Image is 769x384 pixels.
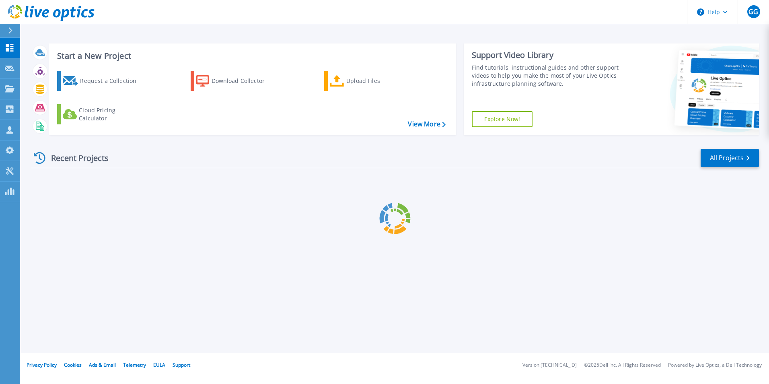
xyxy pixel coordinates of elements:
li: Version: [TECHNICAL_ID] [522,363,577,368]
a: Cookies [64,361,82,368]
a: View More [408,120,445,128]
div: Support Video Library [472,50,622,60]
a: All Projects [701,149,759,167]
span: GG [748,8,758,15]
a: Cloud Pricing Calculator [57,104,147,124]
a: Explore Now! [472,111,533,127]
li: © 2025 Dell Inc. All Rights Reserved [584,363,661,368]
div: Find tutorials, instructional guides and other support videos to help you make the most of your L... [472,64,622,88]
li: Powered by Live Optics, a Dell Technology [668,363,762,368]
div: Download Collector [212,73,276,89]
a: Telemetry [123,361,146,368]
a: Download Collector [191,71,280,91]
div: Upload Files [346,73,411,89]
a: Ads & Email [89,361,116,368]
div: Cloud Pricing Calculator [79,106,143,122]
h3: Start a New Project [57,52,445,60]
div: Request a Collection [80,73,144,89]
div: Recent Projects [31,148,119,168]
a: Upload Files [324,71,414,91]
a: EULA [153,361,165,368]
a: Support [173,361,190,368]
a: Request a Collection [57,71,147,91]
a: Privacy Policy [27,361,57,368]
